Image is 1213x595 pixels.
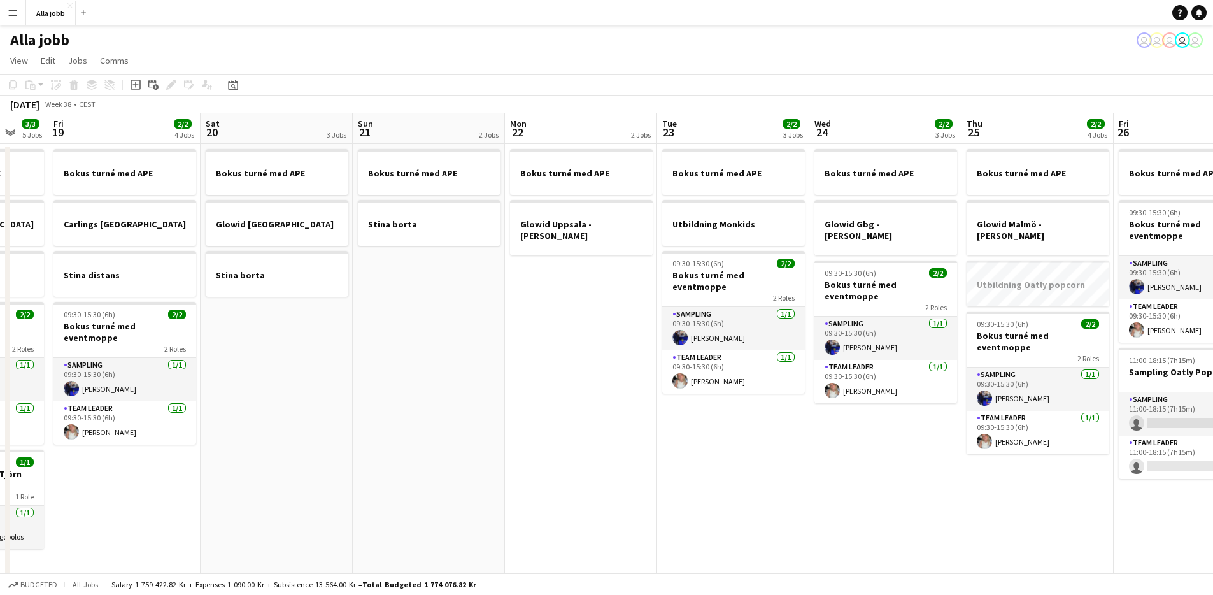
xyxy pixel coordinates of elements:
[967,118,982,129] span: Thu
[662,168,805,179] h3: Bokus turné med APE
[206,219,348,230] h3: Glowid [GEOGRAPHIC_DATA]
[15,492,34,501] span: 1 Role
[814,317,957,360] app-card-role: Sampling1/109:30-15:30 (6h)[PERSON_NAME]
[16,457,34,467] span: 1/1
[53,251,196,297] div: Stina distans
[53,168,196,179] h3: Bokus turné med APE
[168,310,186,319] span: 2/2
[1162,32,1177,48] app-user-avatar: Hedda Lagerbielke
[22,119,39,129] span: 3/3
[10,55,28,66] span: View
[967,149,1109,195] app-job-card: Bokus turné med APE
[174,130,194,140] div: 4 Jobs
[967,279,1109,290] h3: Utbildning Oatly popcorn
[20,580,57,589] span: Budgeted
[358,219,500,230] h3: Stina borta
[783,119,800,129] span: 2/2
[358,149,500,195] app-job-card: Bokus turné med APE
[327,130,346,140] div: 3 Jobs
[41,55,55,66] span: Edit
[53,302,196,445] app-job-card: 09:30-15:30 (6h)2/2Bokus turné med eventmoppe2 RolesSampling1/109:30-15:30 (6h)[PERSON_NAME]Team ...
[26,1,76,25] button: Alla jobb
[814,118,831,129] span: Wed
[662,350,805,394] app-card-role: Team Leader1/109:30-15:30 (6h)[PERSON_NAME]
[662,118,677,129] span: Tue
[967,368,1109,411] app-card-role: Sampling1/109:30-15:30 (6h)[PERSON_NAME]
[1175,32,1190,48] app-user-avatar: Emil Hasselberg
[1188,32,1203,48] app-user-avatar: August Löfgren
[925,303,947,312] span: 2 Roles
[174,119,192,129] span: 2/2
[53,358,196,401] app-card-role: Sampling1/109:30-15:30 (6h)[PERSON_NAME]
[10,98,39,111] div: [DATE]
[52,125,64,140] span: 19
[206,168,348,179] h3: Bokus turné med APE
[1077,354,1099,363] span: 2 Roles
[1129,355,1195,365] span: 11:00-18:15 (7h15m)
[53,200,196,246] div: Carlings [GEOGRAPHIC_DATA]
[1087,119,1105,129] span: 2/2
[70,580,101,589] span: All jobs
[662,219,805,230] h3: Utbildning Monkids
[1129,208,1181,217] span: 09:30-15:30 (6h)
[358,200,500,246] div: Stina borta
[510,219,653,241] h3: Glowid Uppsala - [PERSON_NAME]
[1149,32,1165,48] app-user-avatar: Hedda Lagerbielke
[204,125,220,140] span: 20
[6,578,59,592] button: Budgeted
[53,149,196,195] div: Bokus turné med APE
[662,251,805,394] app-job-card: 09:30-15:30 (6h)2/2Bokus turné med eventmoppe2 RolesSampling1/109:30-15:30 (6h)[PERSON_NAME]Team ...
[967,200,1109,255] app-job-card: Glowid Malmö - [PERSON_NAME]
[510,200,653,255] app-job-card: Glowid Uppsala - [PERSON_NAME]
[814,149,957,195] div: Bokus turné med APE
[510,168,653,179] h3: Bokus turné med APE
[662,149,805,195] app-job-card: Bokus turné med APE
[36,52,60,69] a: Edit
[206,118,220,129] span: Sat
[362,580,476,589] span: Total Budgeted 1 774 076.82 kr
[206,149,348,195] app-job-card: Bokus turné med APE
[929,268,947,278] span: 2/2
[53,118,64,129] span: Fri
[967,411,1109,454] app-card-role: Team Leader1/109:30-15:30 (6h)[PERSON_NAME]
[814,219,957,241] h3: Glowid Gbg - [PERSON_NAME]
[935,130,955,140] div: 3 Jobs
[358,118,373,129] span: Sun
[206,251,348,297] app-job-card: Stina borta
[967,168,1109,179] h3: Bokus turné med APE
[967,261,1109,306] div: Utbildning Oatly popcorn
[672,259,724,268] span: 09:30-15:30 (6h)
[777,259,795,268] span: 2/2
[662,200,805,246] div: Utbildning Monkids
[814,261,957,403] app-job-card: 09:30-15:30 (6h)2/2Bokus turné med eventmoppe2 RolesSampling1/109:30-15:30 (6h)[PERSON_NAME]Team ...
[63,52,92,69] a: Jobs
[965,125,982,140] span: 25
[814,200,957,255] app-job-card: Glowid Gbg - [PERSON_NAME]
[5,52,33,69] a: View
[631,130,651,140] div: 2 Jobs
[812,125,831,140] span: 24
[814,168,957,179] h3: Bokus turné med APE
[164,344,186,354] span: 2 Roles
[510,149,653,195] div: Bokus turné med APE
[68,55,87,66] span: Jobs
[356,125,373,140] span: 21
[1081,319,1099,329] span: 2/2
[783,130,803,140] div: 3 Jobs
[814,279,957,302] h3: Bokus turné med eventmoppe
[206,200,348,246] app-job-card: Glowid [GEOGRAPHIC_DATA]
[1117,125,1129,140] span: 26
[662,269,805,292] h3: Bokus turné med eventmoppe
[967,312,1109,454] app-job-card: 09:30-15:30 (6h)2/2Bokus turné med eventmoppe2 RolesSampling1/109:30-15:30 (6h)[PERSON_NAME]Team ...
[660,125,677,140] span: 23
[53,219,196,230] h3: Carlings [GEOGRAPHIC_DATA]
